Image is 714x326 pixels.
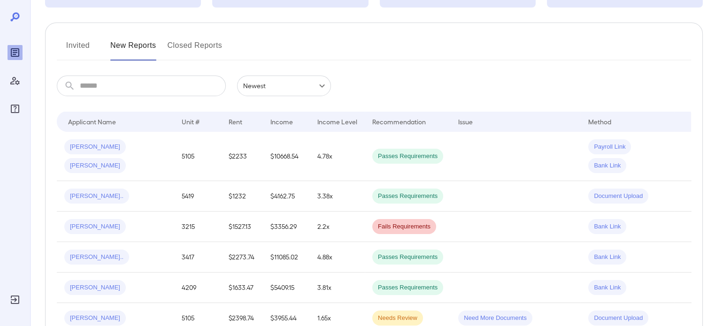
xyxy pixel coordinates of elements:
td: 2.2x [310,212,365,242]
span: Passes Requirements [372,283,443,292]
td: 3.81x [310,273,365,303]
td: $3356.29 [263,212,310,242]
button: Row Actions [685,189,700,204]
td: 3.38x [310,181,365,212]
span: Document Upload [588,192,648,201]
span: Document Upload [588,314,648,323]
div: Method [588,116,611,127]
span: Bank Link [588,283,626,292]
span: Bank Link [588,253,626,262]
span: [PERSON_NAME] [64,314,126,323]
span: Bank Link [588,222,626,231]
td: 3417 [174,242,221,273]
button: Row Actions [685,250,700,265]
td: $1633.47 [221,273,263,303]
span: Payroll Link [588,143,631,152]
span: Passes Requirements [372,152,443,161]
div: Income [270,116,293,127]
div: Rent [229,116,244,127]
td: 5105 [174,132,221,181]
div: Issue [458,116,473,127]
button: Row Actions [685,219,700,234]
td: $11085.02 [263,242,310,273]
td: $10668.54 [263,132,310,181]
td: $1232 [221,181,263,212]
div: Manage Users [8,73,23,88]
span: Bank Link [588,161,626,170]
div: FAQ [8,101,23,116]
div: Newest [237,76,331,96]
button: Closed Reports [168,38,223,61]
td: 4.88x [310,242,365,273]
button: Row Actions [685,280,700,295]
span: Passes Requirements [372,192,443,201]
span: [PERSON_NAME].. [64,253,129,262]
span: Needs Review [372,314,423,323]
span: [PERSON_NAME] [64,222,126,231]
div: Unit # [182,116,200,127]
button: Row Actions [685,149,700,164]
span: [PERSON_NAME].. [64,192,129,201]
span: [PERSON_NAME] [64,283,126,292]
td: $2233 [221,132,263,181]
td: 4.78x [310,132,365,181]
span: Passes Requirements [372,253,443,262]
span: Need More Documents [458,314,532,323]
td: $2273.74 [221,242,263,273]
span: [PERSON_NAME] [64,161,126,170]
div: Income Level [317,116,357,127]
td: $5409.15 [263,273,310,303]
td: 4209 [174,273,221,303]
td: $1527.13 [221,212,263,242]
div: Reports [8,45,23,60]
td: 5419 [174,181,221,212]
button: Invited [57,38,99,61]
td: $4162.75 [263,181,310,212]
div: Log Out [8,292,23,307]
button: Row Actions [685,311,700,326]
div: Applicant Name [68,116,116,127]
td: 3215 [174,212,221,242]
button: New Reports [110,38,156,61]
span: Fails Requirements [372,222,436,231]
div: Recommendation [372,116,426,127]
span: [PERSON_NAME] [64,143,126,152]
